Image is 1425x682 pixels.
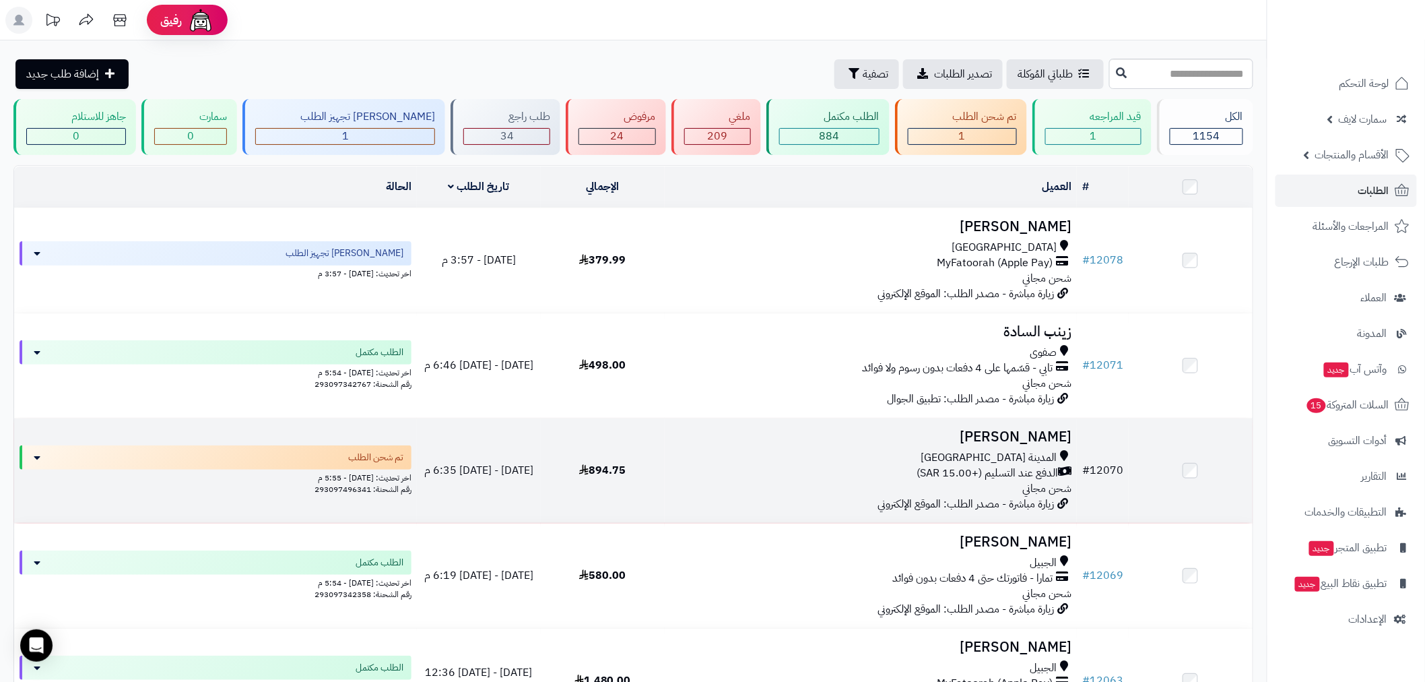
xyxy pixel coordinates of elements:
span: 24 [610,128,624,144]
a: تطبيق نقاط البيعجديد [1275,567,1417,600]
a: #12070 [1082,462,1123,478]
div: اخر تحديث: [DATE] - 5:54 م [20,575,411,589]
span: 1 [959,128,966,144]
a: العملاء [1275,282,1417,314]
div: 1 [908,129,1016,144]
span: تصفية [863,66,888,82]
span: الإعدادات [1349,610,1387,629]
a: الإجمالي [586,179,620,195]
span: 894.75 [579,462,626,478]
a: الحالة [386,179,411,195]
a: التقارير [1275,460,1417,493]
span: التطبيقات والخدمات [1305,503,1387,522]
span: 1 [342,128,349,144]
div: 34 [464,129,550,144]
span: إضافة طلب جديد [26,66,99,82]
span: 1 [1090,128,1096,144]
span: [DATE] - 3:57 م [442,252,516,268]
span: صفوى [1030,345,1057,361]
div: تم شحن الطلب [908,109,1017,125]
span: التقارير [1362,467,1387,486]
h3: [PERSON_NAME] [670,640,1071,655]
div: 209 [685,129,750,144]
a: #12069 [1082,567,1123,584]
a: الطلب مكتمل 884 [764,99,892,155]
span: رقم الشحنة: 293097496341 [314,483,411,495]
div: مرفوض [578,109,655,125]
div: 1 [1046,129,1141,144]
span: المراجعات والأسئلة [1313,217,1389,236]
span: [DATE] - [DATE] 6:35 م [424,462,533,478]
span: 34 [500,128,514,144]
span: زيارة مباشرة - مصدر الطلب: الموقع الإلكتروني [877,496,1054,512]
a: الإعدادات [1275,603,1417,635]
span: الطلب مكتمل [356,661,403,675]
div: ملغي [684,109,751,125]
span: 15 [1307,398,1326,413]
span: 0 [187,128,194,144]
div: قيد المراجعه [1045,109,1141,125]
span: جديد [1295,577,1320,592]
span: [DATE] - [DATE] 6:46 م [424,357,533,373]
span: زيارة مباشرة - مصدر الطلب: الموقع الإلكتروني [877,286,1054,302]
span: # [1082,567,1090,584]
h3: [PERSON_NAME] [670,219,1071,235]
a: تطبيق المتجرجديد [1275,532,1417,564]
span: 0 [73,128,79,144]
a: تصدير الطلبات [903,59,1003,89]
div: طلب راجع [463,109,550,125]
span: رفيق [160,12,182,28]
span: شحن مجاني [1022,480,1071,497]
span: [DATE] - [DATE] 6:19 م [424,567,533,584]
img: ai-face.png [187,7,214,34]
span: زيارة مباشرة - مصدر الطلب: تطبيق الجوال [887,391,1054,407]
a: المدونة [1275,317,1417,350]
a: وآتس آبجديد [1275,353,1417,385]
span: تابي - قسّمها على 4 دفعات بدون رسوم ولا فوائد [862,361,1053,376]
div: الطلب مكتمل [779,109,880,125]
div: 0 [155,129,226,144]
span: MyFatoorah (Apple Pay) [937,255,1053,271]
img: logo-2.png [1333,36,1412,65]
a: العميل [1042,179,1071,195]
span: # [1082,357,1090,373]
a: قيد المراجعه 1 [1030,99,1154,155]
div: 0 [27,129,125,144]
span: شحن مجاني [1022,270,1071,286]
span: الأقسام والمنتجات [1315,146,1389,164]
span: طلبات الإرجاع [1335,253,1389,272]
div: اخر تحديث: [DATE] - 5:54 م [20,365,411,379]
span: [PERSON_NAME] تجهيز الطلب [286,247,403,260]
span: وآتس آب [1323,360,1387,379]
a: السلات المتروكة15 [1275,389,1417,421]
span: تم شحن الطلب [348,451,403,464]
span: تصدير الطلبات [934,66,992,82]
div: 24 [579,129,655,144]
span: السلات المتروكة [1306,396,1389,414]
a: سمارت 0 [139,99,240,155]
div: Open Intercom Messenger [20,629,53,662]
a: [PERSON_NAME] تجهيز الطلب 1 [240,99,448,155]
span: جديد [1309,541,1334,556]
div: الكل [1170,109,1243,125]
span: المدينة [GEOGRAPHIC_DATA] [921,450,1057,466]
div: 884 [780,129,879,144]
span: 884 [819,128,839,144]
a: تاريخ الطلب [449,179,510,195]
a: مرفوض 24 [563,99,668,155]
span: 580.00 [579,567,626,584]
a: التطبيقات والخدمات [1275,496,1417,528]
div: سمارت [154,109,227,125]
span: شحن مجاني [1022,375,1071,392]
a: لوحة التحكم [1275,67,1417,100]
span: # [1082,252,1090,268]
a: جاهز للاستلام 0 [11,99,139,155]
div: جاهز للاستلام [26,109,126,125]
span: شحن مجاني [1022,586,1071,602]
a: #12078 [1082,252,1123,268]
span: 1154 [1193,128,1220,144]
button: تصفية [834,59,899,89]
a: # [1082,179,1089,195]
span: المدونة [1358,324,1387,343]
h3: زينب السادة [670,324,1071,340]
